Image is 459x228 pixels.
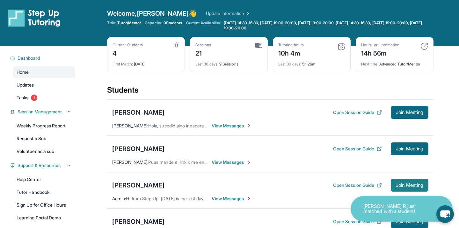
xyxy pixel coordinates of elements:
span: 0 Students [164,20,182,26]
a: Learning Portal Demo [13,212,75,224]
span: [PERSON_NAME] : [112,123,148,128]
span: Welcome, [PERSON_NAME] 👋 [107,9,197,18]
a: Update Information [206,10,251,17]
div: 4 [113,48,143,58]
div: Current Students [113,42,143,48]
span: Join Meeting [396,110,423,114]
a: Request a Sub [13,133,75,144]
img: Chevron Right [244,10,251,17]
span: [DATE] 14:30-16:30, [DATE] 19:00-20:00, [DATE] 19:00-20:00, [DATE] 14:30-16:30, [DATE] 19:00-20:0... [224,20,432,31]
span: Updates [17,82,34,88]
span: Admin : [112,196,126,201]
a: Weekly Progress Report [13,120,75,132]
span: Pues mande el link k me envió pero no se [148,159,233,165]
button: Join Meeting [391,179,428,192]
div: Hours until promotion [361,42,399,48]
button: Open Session Guide [333,182,382,188]
div: [PERSON_NAME] [112,217,164,226]
span: Last 30 days : [278,62,301,66]
span: Title: [107,20,116,26]
button: Join Meeting [391,142,428,155]
a: Tutor Handbook [13,186,75,198]
a: Sign Up for Office Hours [13,199,75,211]
img: Chevron-Right [246,160,251,165]
span: Home [17,69,29,75]
img: card [255,42,262,48]
a: Volunteer as a sub [13,146,75,157]
span: Tutor/Mentor [117,20,141,26]
span: Support & Resources [18,162,61,169]
button: Dashboard [15,55,71,61]
a: Home [13,66,75,78]
button: Session Management [15,109,71,115]
img: card [338,42,345,50]
div: 21 [195,48,211,58]
span: Join Meeting [396,147,423,151]
div: [PERSON_NAME] [112,181,164,190]
div: 9 Sessions [195,58,262,67]
span: First Match : [113,62,133,66]
span: View Messages [212,159,251,165]
div: [PERSON_NAME] [112,108,164,117]
p: [PERSON_NAME] R just matched with a student! [363,204,427,214]
div: [PERSON_NAME] [112,144,164,153]
span: [PERSON_NAME] : [112,159,148,165]
div: 10h 4m [278,48,304,58]
span: View Messages [212,123,251,129]
span: Next title : [361,62,378,66]
div: Advanced Tutor/Mentor [361,58,428,67]
div: 5h 26m [278,58,345,67]
a: [DATE] 14:30-16:30, [DATE] 19:00-20:00, [DATE] 19:00-20:00, [DATE] 14:30-16:30, [DATE] 19:00-20:0... [222,20,433,31]
div: [DATE] [113,58,179,67]
button: Open Session Guide [333,109,382,116]
span: Join Meeting [396,220,423,224]
div: Tutoring hours [278,42,304,48]
button: Join Meeting [391,106,428,119]
span: Session Management [18,109,62,115]
span: Tasks [17,95,28,101]
div: 14h 56m [361,48,399,58]
div: Sessions [195,42,211,48]
img: card [420,42,428,50]
img: logo [8,9,61,27]
a: Tasks1 [13,92,75,103]
img: Chevron-Right [246,196,251,201]
a: Updates [13,79,75,91]
span: Current Availability: [186,20,221,31]
button: chat-button [436,205,454,223]
span: Join Meeting [396,183,423,187]
a: Help Center [13,174,75,185]
span: Capacity: [145,20,162,26]
img: card [174,42,179,48]
span: 1 [31,95,37,101]
button: Join Meeting [391,215,428,228]
button: Open Session Guide [333,146,382,152]
span: View Messages [212,195,251,202]
span: Dashboard [18,55,40,61]
span: Last 30 days : [195,62,218,66]
img: Chevron-Right [246,123,251,128]
button: Support & Resources [15,162,71,169]
div: Students [107,85,433,99]
button: Open Session Guide [333,218,382,225]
